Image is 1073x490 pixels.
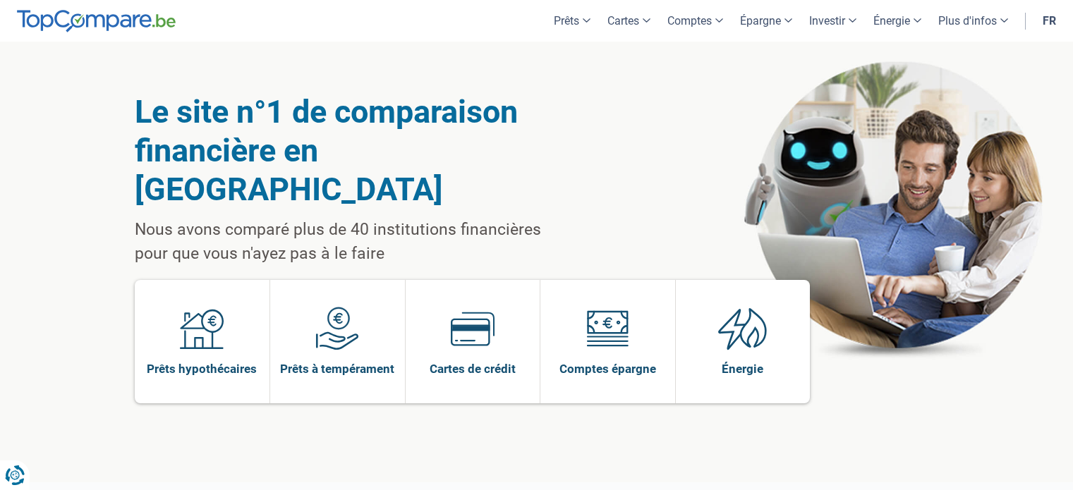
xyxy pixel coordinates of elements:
a: Cartes de crédit Cartes de crédit [406,280,540,403]
a: Énergie Énergie [676,280,811,403]
img: TopCompare [17,10,176,32]
img: Comptes épargne [586,307,629,350]
a: Prêts à tempérament Prêts à tempérament [270,280,405,403]
a: Comptes épargne Comptes épargne [540,280,675,403]
p: Nous avons comparé plus de 40 institutions financières pour que vous n'ayez pas à le faire [135,218,577,266]
img: Prêts à tempérament [315,307,359,350]
a: Prêts hypothécaires Prêts hypothécaires [135,280,270,403]
span: Comptes épargne [559,361,656,376]
span: Prêts à tempérament [280,361,394,376]
span: Énergie [722,361,763,376]
h1: Le site n°1 de comparaison financière en [GEOGRAPHIC_DATA] [135,92,577,209]
span: Prêts hypothécaires [147,361,257,376]
img: Prêts hypothécaires [180,307,224,350]
img: Cartes de crédit [451,307,495,350]
span: Cartes de crédit [430,361,516,376]
img: Énergie [718,307,768,350]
